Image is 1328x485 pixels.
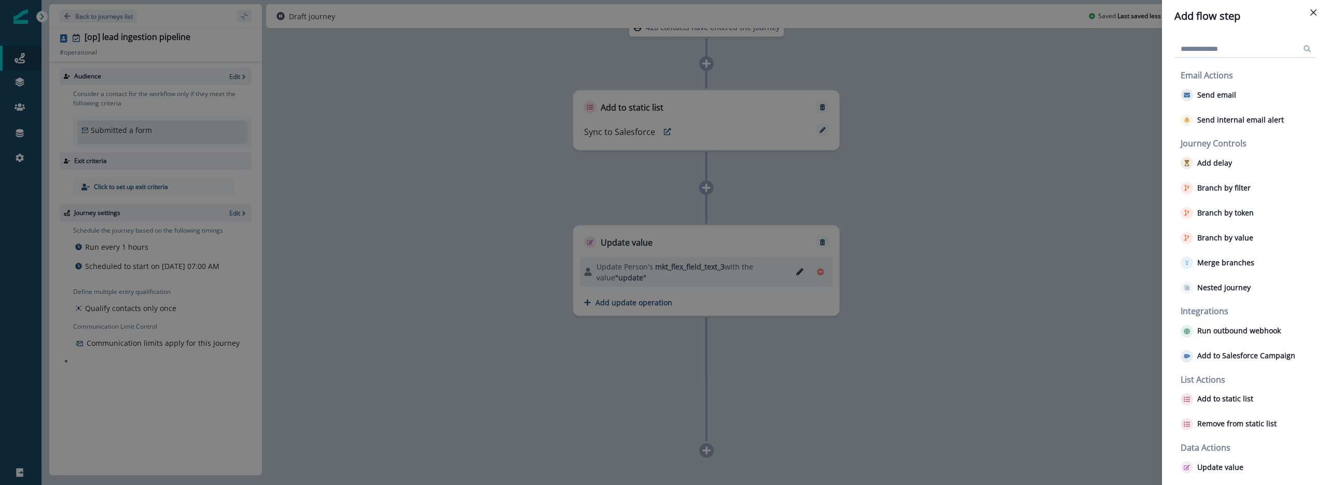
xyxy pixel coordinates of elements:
p: Add to Salesforce Campaign [1197,352,1295,360]
button: Run outbound webhook [1181,325,1281,338]
button: Branch by filter [1181,182,1251,194]
button: Close [1305,4,1322,21]
button: Add to Salesforce Campaign [1181,350,1295,362]
p: Branch by token [1197,209,1254,218]
p: Branch by filter [1197,184,1251,193]
button: Branch by value [1181,232,1253,244]
p: Send internal email alert [1197,116,1284,125]
button: Add delay [1181,157,1232,169]
p: Nested journey [1197,284,1251,292]
p: Branch by value [1197,234,1253,243]
h2: Journey Controls [1181,139,1316,149]
h2: Integrations [1181,306,1316,316]
button: Nested journey [1181,281,1251,294]
button: Send email [1181,89,1236,101]
button: Merge branches [1181,257,1254,269]
button: Update value [1181,461,1243,474]
button: Send internal email alert [1181,114,1284,126]
p: Add to static list [1197,395,1253,403]
h2: List Actions [1181,375,1316,385]
h2: Email Actions [1181,71,1316,80]
p: Add delay [1197,159,1232,168]
p: Merge branches [1197,259,1254,267]
div: Add flow step [1174,8,1316,24]
p: Send email [1197,91,1236,100]
p: Update value [1197,463,1243,472]
button: Branch by token [1181,207,1254,219]
p: Run outbound webhook [1197,327,1281,335]
button: Remove from static list [1181,418,1277,430]
h2: Data Actions [1181,443,1316,453]
button: Add to static list [1181,393,1253,406]
p: Remove from static list [1197,420,1277,428]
